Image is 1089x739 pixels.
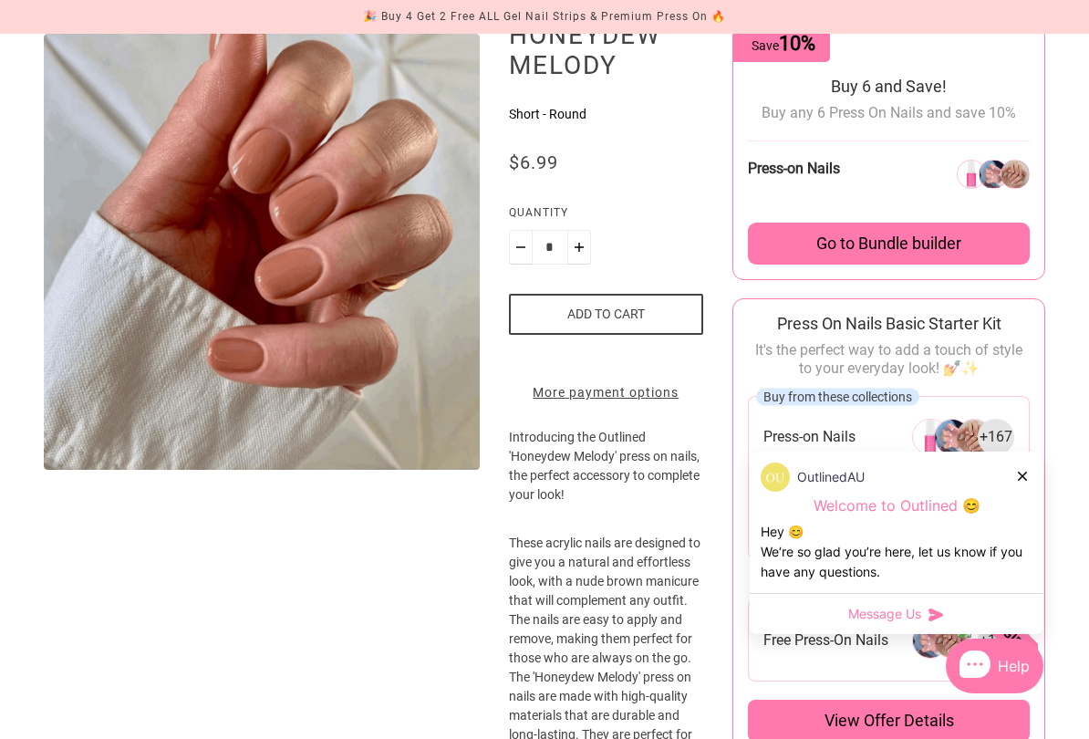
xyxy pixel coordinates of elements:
[509,428,704,534] p: Introducing the Outlined 'Honeydew Melody' press on nails, the perfect accessory to complete your...
[363,7,726,26] div: 🎉 Buy 4 Get 2 Free ALL Gel Nail Strips & Premium Press On 🔥
[797,467,865,487] p: OutlinedAU
[825,710,954,732] span: View offer details
[761,463,790,492] img: data:image/png;base64,iVBORw0KGgoAAAANSUhEUgAAACQAAAAkCAYAAADhAJiYAAAAAXNSR0IArs4c6QAAAERlWElmTU0...
[509,105,704,124] p: Short - Round
[763,630,888,650] span: Free Press-On Nails
[777,314,1001,333] span: Press On Nails Basic Starter Kit
[509,151,558,173] span: $6.99
[762,104,1016,121] span: Buy any 6 Press On Nails and save 10%
[763,389,912,403] span: Buy from these collections
[752,38,815,53] span: Save
[509,294,704,335] button: Add to cart
[956,419,992,455] img: 266304946256-2
[763,427,856,446] span: Press-on Nails
[748,160,840,177] span: Press-on Nails
[779,32,815,55] span: 10%
[912,419,949,455] img: 266304946256-0
[509,203,704,230] label: Quantity
[761,522,1032,582] div: Hey 😊 We‘re so glad you’re here, let us know if you have any questions.
[567,230,591,265] button: Plus
[848,605,921,623] span: Message Us
[509,19,704,80] h1: Honeydew Melody
[44,34,480,470] modal-trigger: Enlarge product image
[755,341,1022,377] span: It's the perfect way to add a touch of style to your everyday look! 💅✨
[934,419,970,455] img: 266304946256-1
[831,77,947,96] span: Buy 6 and Save!
[980,427,1012,447] span: + 167
[509,383,704,402] a: More payment options
[761,496,1032,515] p: Welcome to Outlined 😊
[44,34,480,470] img: Honeydew Melody-Press on Manicure-Outlined
[816,234,961,254] span: Go to Bundle builder
[509,230,533,265] button: Minus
